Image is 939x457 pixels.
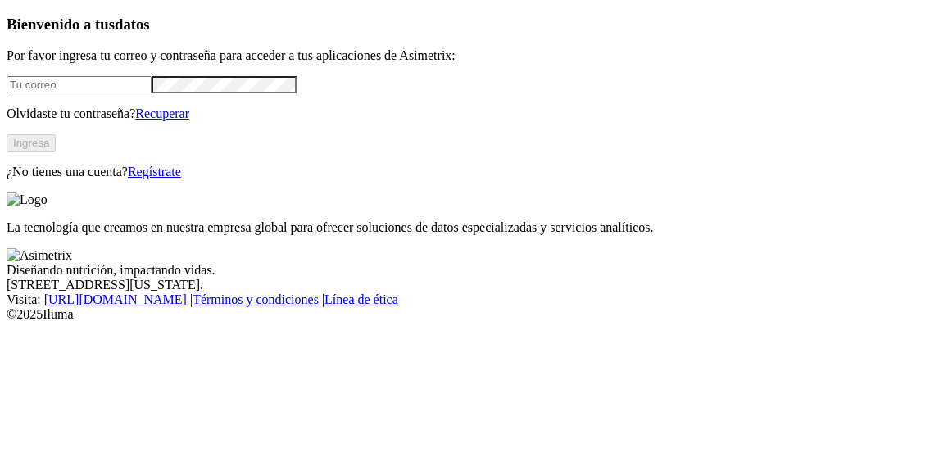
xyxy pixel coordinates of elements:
[7,278,932,292] div: [STREET_ADDRESS][US_STATE].
[7,292,932,307] div: Visita : | |
[7,248,72,263] img: Asimetrix
[44,292,187,306] a: [URL][DOMAIN_NAME]
[135,106,189,120] a: Recuperar
[7,106,932,121] p: Olvidaste tu contraseña?
[115,16,150,33] span: datos
[128,165,181,179] a: Regístrate
[7,307,932,322] div: © 2025 Iluma
[7,165,932,179] p: ¿No tienes una cuenta?
[7,48,932,63] p: Por favor ingresa tu correo y contraseña para acceder a tus aplicaciones de Asimetrix:
[7,263,932,278] div: Diseñando nutrición, impactando vidas.
[7,220,932,235] p: La tecnología que creamos en nuestra empresa global para ofrecer soluciones de datos especializad...
[193,292,319,306] a: Términos y condiciones
[7,134,56,152] button: Ingresa
[7,76,152,93] input: Tu correo
[7,16,932,34] h3: Bienvenido a tus
[324,292,398,306] a: Línea de ética
[7,192,48,207] img: Logo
